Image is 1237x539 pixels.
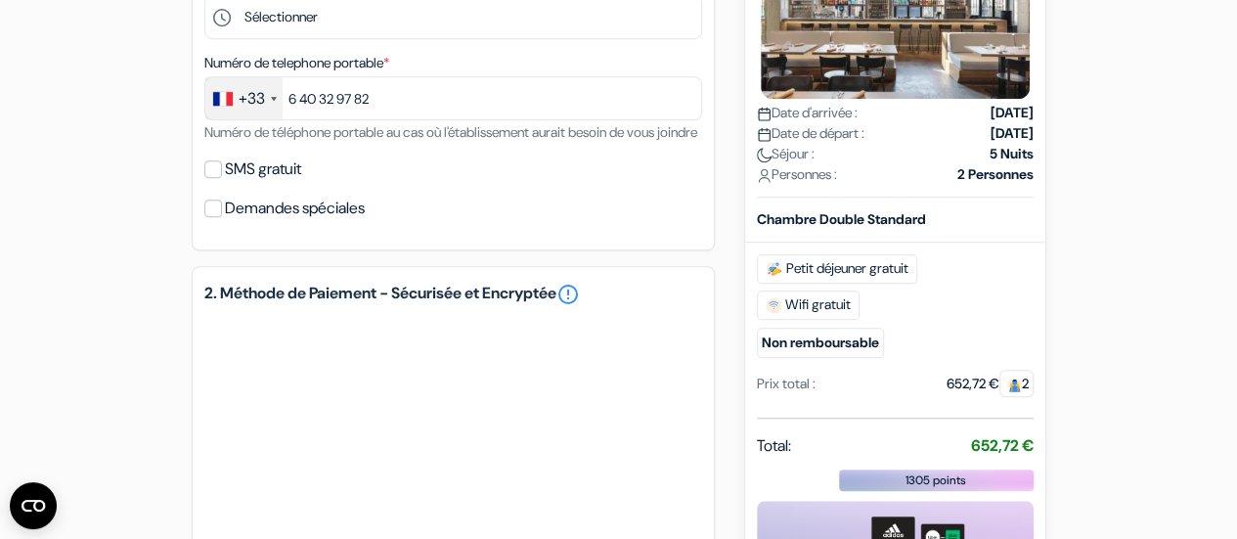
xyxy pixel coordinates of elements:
div: 652,72 € [947,374,1034,394]
img: user_icon.svg [757,168,772,183]
h5: 2. Méthode de Paiement - Sécurisée et Encryptée [204,283,702,306]
img: calendar.svg [757,127,772,142]
strong: [DATE] [991,123,1034,144]
label: Numéro de telephone portable [204,53,389,73]
b: Chambre Double Standard [757,210,926,228]
img: moon.svg [757,148,772,162]
span: Date d'arrivée : [757,103,858,123]
img: calendar.svg [757,107,772,121]
label: SMS gratuit [225,156,301,183]
div: +33 [239,87,265,111]
button: Ouvrir le widget CMP [10,482,57,529]
img: free_wifi.svg [766,297,781,313]
span: Personnes : [757,164,837,185]
span: Petit déjeuner gratuit [757,254,917,284]
label: Demandes spéciales [225,195,365,222]
div: France: +33 [205,77,283,119]
a: error_outline [556,283,580,306]
span: Wifi gratuit [757,291,860,320]
img: guest.svg [1007,378,1022,392]
strong: [DATE] [991,103,1034,123]
input: 6 12 34 56 78 [204,76,702,120]
small: Numéro de téléphone portable au cas où l'établissement aurait besoin de vous joindre [204,123,697,141]
strong: 5 Nuits [990,144,1034,164]
strong: 652,72 € [971,435,1034,456]
span: 2 [999,370,1034,397]
strong: 2 Personnes [957,164,1034,185]
span: 1305 points [906,472,966,489]
div: Prix total : [757,374,816,394]
span: Date de départ : [757,123,864,144]
img: free_breakfast.svg [766,261,782,277]
small: Non remboursable [757,328,884,358]
span: Total: [757,434,791,458]
span: Séjour : [757,144,815,164]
